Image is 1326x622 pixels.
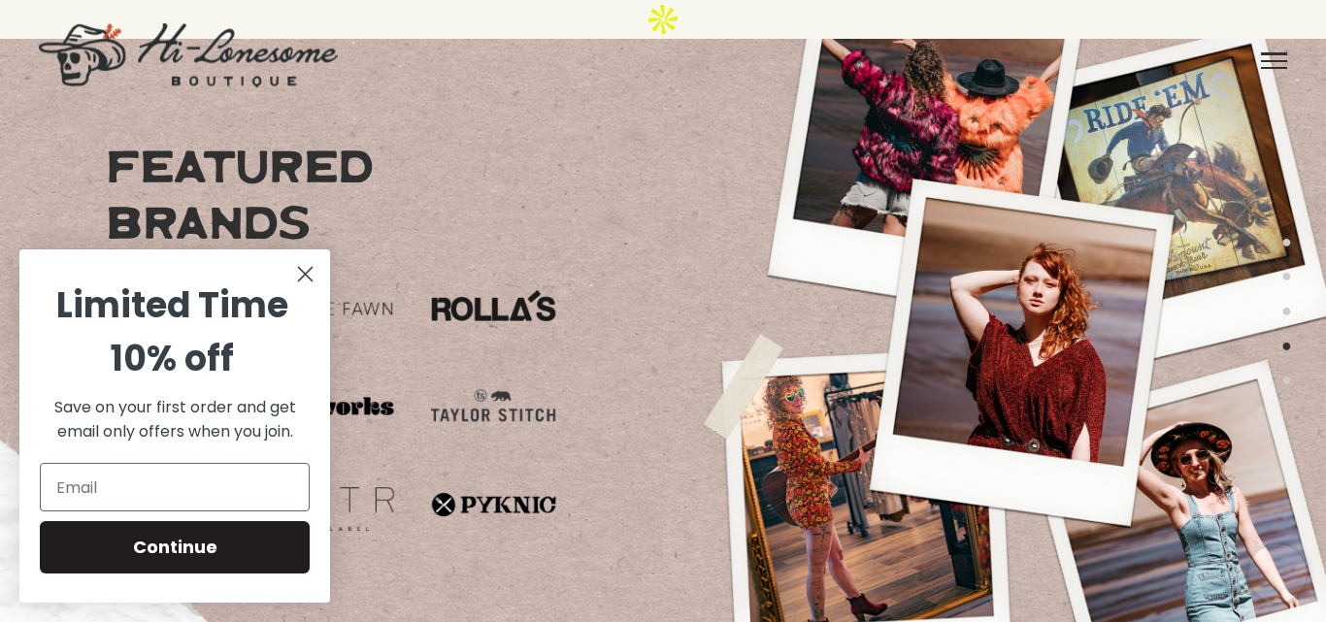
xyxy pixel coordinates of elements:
[1281,265,1292,289] button: 2
[56,280,288,330] span: Limited Time
[1248,544,1307,603] iframe: Chatra live chat
[40,463,310,511] input: Email
[1281,300,1292,324] button: 3
[1281,369,1292,393] button: 5
[1281,230,1292,254] button: 1
[1281,334,1292,358] button: 4
[111,334,234,383] span: 10% off
[54,396,296,442] span: Save on your first order and get email only offers when you join.
[106,142,556,253] span: Featured Brands
[288,257,322,291] button: Close dialog
[39,23,338,87] img: logo
[40,521,310,573] button: Continue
